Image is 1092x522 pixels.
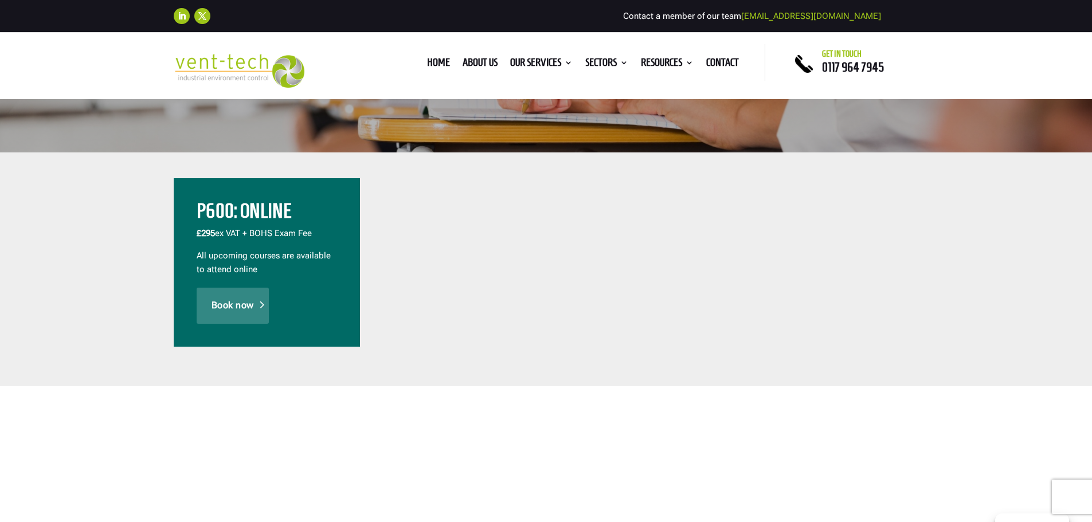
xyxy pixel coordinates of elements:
[197,201,337,227] h2: P600: Online
[174,8,190,24] a: Follow on LinkedIn
[585,58,628,71] a: Sectors
[174,54,305,88] img: 2023-09-27T08_35_16.549ZVENT-TECH---Clear-background
[822,60,884,74] a: 0117 964 7945
[623,11,881,21] span: Contact a member of our team
[194,8,210,24] a: Follow on X
[197,227,337,249] p: ex VAT + BOHS Exam Fee
[463,58,498,71] a: About us
[822,49,862,58] span: Get in touch
[510,58,573,71] a: Our Services
[197,228,215,238] span: £295
[706,58,739,71] a: Contact
[641,58,694,71] a: Resources
[197,288,269,323] a: Book now
[741,11,881,21] a: [EMAIL_ADDRESS][DOMAIN_NAME]
[427,58,450,71] a: Home
[197,249,337,277] p: All upcoming courses are available to attend online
